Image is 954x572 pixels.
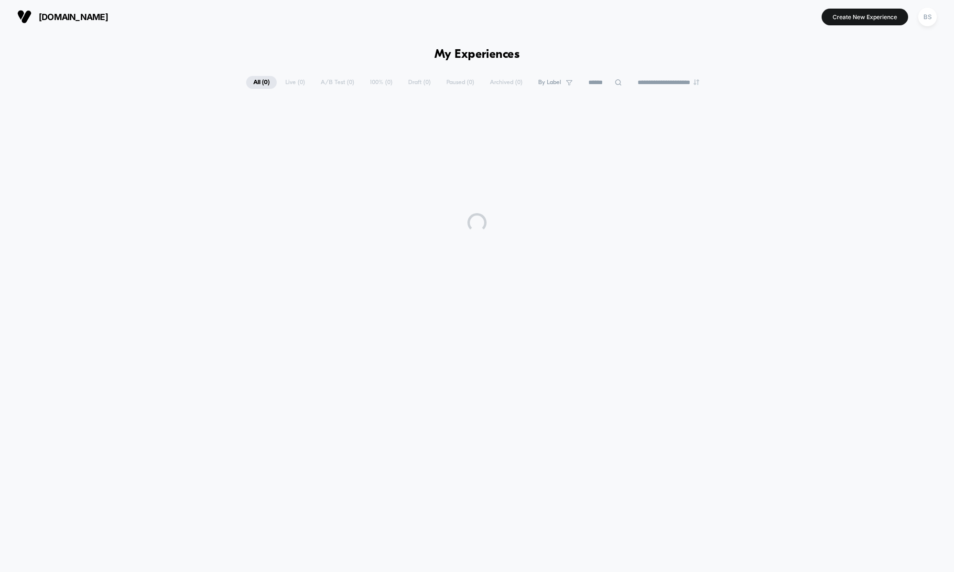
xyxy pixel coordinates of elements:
button: [DOMAIN_NAME] [14,9,111,24]
h1: My Experiences [434,48,520,62]
span: [DOMAIN_NAME] [39,12,108,22]
img: Visually logo [17,10,32,24]
span: All ( 0 ) [246,76,277,89]
span: By Label [538,79,561,86]
img: end [694,79,699,85]
button: BS [915,7,940,27]
div: BS [918,8,937,26]
button: Create New Experience [822,9,908,25]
